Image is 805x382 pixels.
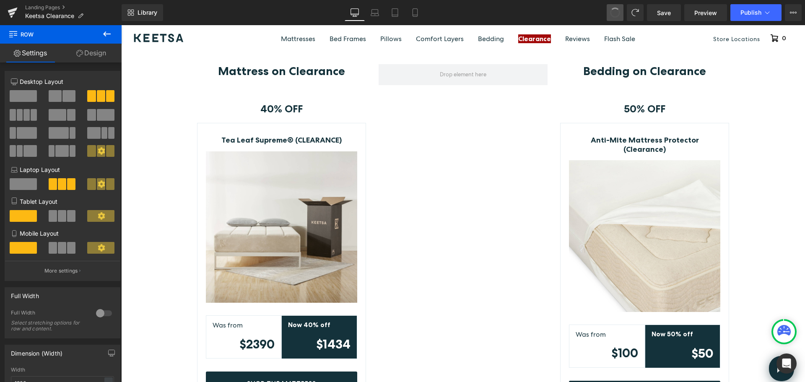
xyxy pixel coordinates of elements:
[503,78,544,90] strong: 50% OFF
[8,25,92,44] span: Row
[122,4,163,21] a: New Library
[448,135,599,286] img: Keetsa Ant-Mite mattress protector
[126,355,195,362] span: Shop The Mattress
[11,309,88,318] div: Full Width
[11,288,39,299] div: Full Width
[657,8,671,17] span: Save
[490,320,517,335] strong: $100
[195,311,229,326] strong: $1434
[730,4,782,21] button: Publish
[740,9,761,16] span: Publish
[637,319,684,378] iframe: Tidio Chat
[11,367,114,373] div: Width
[462,39,585,53] b: Bedding on Clearance
[25,4,122,11] a: Landing Pages
[139,78,182,90] strong: 40% OFF
[448,111,599,129] a: Anti-Mite Mattress Protector (Clearance)
[365,4,385,21] a: Laptop
[405,4,425,21] a: Mobile
[776,353,797,374] div: Open Intercom Messenger
[694,8,717,17] span: Preview
[85,346,236,372] a: Shop The Mattress
[118,312,153,326] strong: $2390
[11,165,114,174] p: Laptop Layout
[167,296,209,304] strong: Now 40% off
[607,4,623,21] button: Undo
[11,229,114,238] p: Mobile Layout
[684,4,727,21] a: Preview
[11,197,114,206] p: Tablet Layout
[11,320,86,332] div: Select stretching options for row and content.
[44,267,78,275] p: More settings
[627,4,644,21] button: Redo
[5,261,120,281] button: More settings
[85,126,236,278] img: Dog sitting on Keetsa Pet Bed
[448,356,599,381] a: Shop The Protector
[11,345,62,357] div: Dimension (Width)
[530,305,572,313] strong: Now 50% off
[91,295,154,306] p: Was from
[25,13,74,19] span: Keetsa Clearance
[785,4,802,21] button: More
[138,9,157,16] span: Library
[61,44,122,62] a: Design
[345,4,365,21] a: Desktop
[100,111,221,120] a: Tea Leaf Supreme® (CLEARANCE)
[570,320,592,335] strong: $50
[385,4,405,21] a: Tablet
[97,39,224,53] b: Mattress on Clearance
[454,304,517,315] p: Was from
[11,77,114,86] p: Desktop Layout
